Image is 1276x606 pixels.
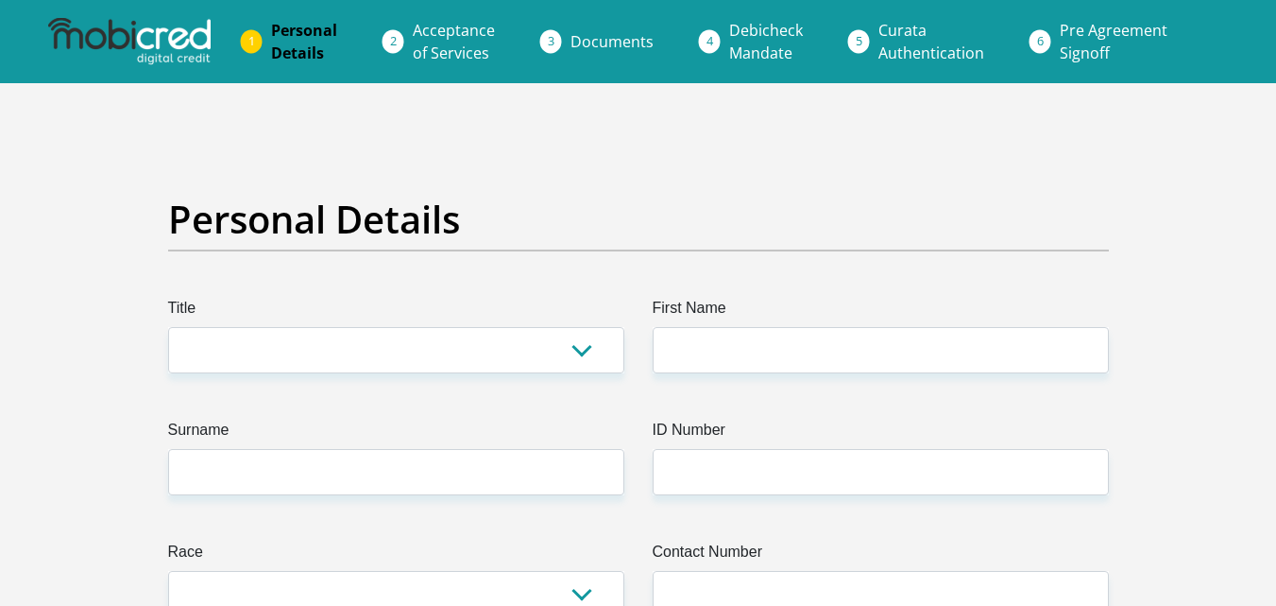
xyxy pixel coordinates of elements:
label: Surname [168,419,624,449]
a: Pre AgreementSignoff [1045,11,1182,72]
img: mobicred logo [48,18,211,65]
a: CurataAuthentication [863,11,999,72]
a: Documents [555,23,669,61]
input: ID Number [653,449,1109,495]
label: Title [168,297,624,327]
span: Pre Agreement Signoff [1060,20,1167,63]
label: Contact Number [653,541,1109,571]
span: Acceptance of Services [413,20,495,63]
h2: Personal Details [168,197,1109,242]
span: Curata Authentication [878,20,984,63]
input: Surname [168,449,624,495]
label: Race [168,541,624,571]
input: First Name [653,327,1109,373]
label: ID Number [653,419,1109,449]
span: Personal Details [271,20,337,63]
a: DebicheckMandate [714,11,818,72]
a: Acceptanceof Services [398,11,510,72]
span: Documents [570,31,654,52]
span: Debicheck Mandate [729,20,803,63]
a: PersonalDetails [256,11,352,72]
label: First Name [653,297,1109,327]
